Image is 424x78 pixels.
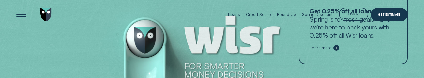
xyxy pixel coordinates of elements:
[302,12,333,17] div: Spring Discount
[371,8,408,21] a: Get Estimate
[14,8,28,21] button: Open Menu
[40,8,52,21] img: Wisr
[246,12,271,17] div: Credit Score
[277,12,296,17] div: Round Up
[310,45,332,50] span: Learn more
[228,12,240,17] div: Loans
[339,8,368,21] button: Log in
